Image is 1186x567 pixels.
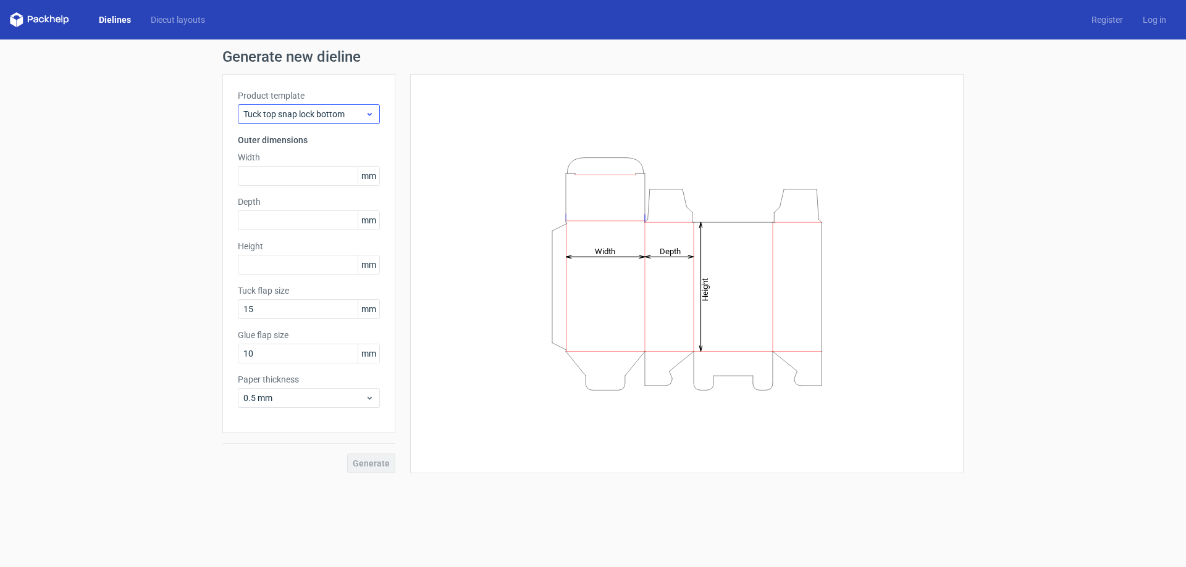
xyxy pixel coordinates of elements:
tspan: Height [700,278,710,300]
h1: Generate new dieline [222,49,964,64]
span: mm [358,300,379,318]
tspan: Width [595,246,615,255]
label: Product template [238,89,380,102]
label: Depth [238,196,380,208]
label: Width [238,151,380,163]
a: Dielines [89,14,141,26]
label: Glue flap size [238,329,380,341]
span: mm [358,255,379,274]
tspan: Depth [660,246,681,255]
span: mm [358,211,379,230]
label: Height [238,240,380,252]
a: Register [1082,14,1133,26]
span: Tuck top snap lock bottom [243,108,365,120]
label: Tuck flap size [238,284,380,297]
span: mm [358,167,379,185]
a: Diecut layouts [141,14,215,26]
a: Log in [1133,14,1176,26]
h3: Outer dimensions [238,134,380,146]
label: Paper thickness [238,373,380,386]
span: 0.5 mm [243,392,365,404]
span: mm [358,344,379,363]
